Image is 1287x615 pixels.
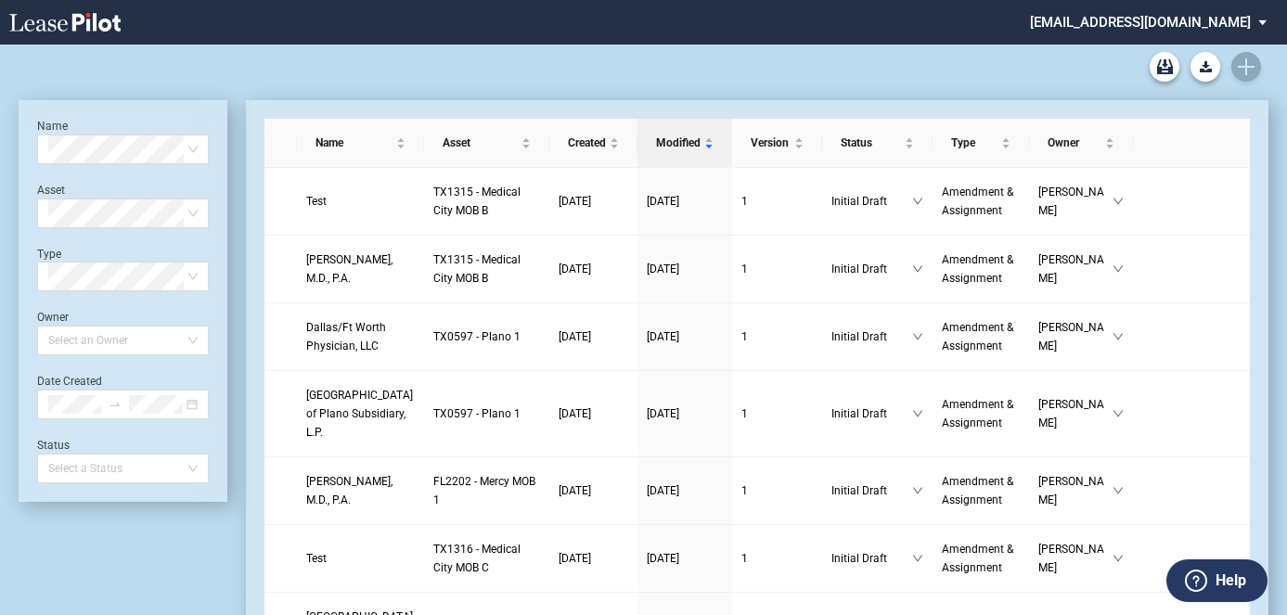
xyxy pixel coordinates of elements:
[1113,263,1124,275] span: down
[37,439,70,452] label: Status
[841,134,900,152] span: Status
[647,552,679,565] span: [DATE]
[559,404,628,423] a: [DATE]
[942,186,1013,217] span: Amendment & Assignment
[1190,52,1220,82] button: Download Blank Form
[942,543,1013,574] span: Amendment & Assignment
[433,327,540,346] a: TX0597 - Plano 1
[1038,318,1113,355] span: [PERSON_NAME]
[559,407,591,420] span: [DATE]
[831,260,911,278] span: Initial Draft
[647,195,679,208] span: [DATE]
[109,398,122,411] span: to
[1038,472,1113,509] span: [PERSON_NAME]
[559,330,591,343] span: [DATE]
[741,484,748,497] span: 1
[831,327,911,346] span: Initial Draft
[306,549,415,568] a: Test
[637,119,732,168] th: Modified
[647,481,723,500] a: [DATE]
[741,195,748,208] span: 1
[37,184,65,197] label: Asset
[306,195,327,208] span: Test
[647,192,723,211] a: [DATE]
[942,318,1020,355] a: Amendment & Assignment
[942,472,1020,509] a: Amendment & Assignment
[306,472,415,509] a: [PERSON_NAME], M.D., P.A.
[37,311,69,324] label: Owner
[942,475,1013,506] span: Amendment & Assignment
[942,250,1020,288] a: Amendment & Assignment
[942,398,1013,429] span: Amendment & Assignment
[1216,569,1246,593] label: Help
[831,549,911,568] span: Initial Draft
[912,553,923,564] span: down
[306,250,415,288] a: [PERSON_NAME], M.D., P.A.
[741,404,813,423] a: 1
[306,552,327,565] span: Test
[433,404,540,423] a: TX0597 - Plano 1
[37,375,102,388] label: Date Created
[559,260,628,278] a: [DATE]
[1113,485,1124,496] span: down
[1029,119,1133,168] th: Owner
[1038,183,1113,220] span: [PERSON_NAME]
[912,485,923,496] span: down
[912,331,923,342] span: down
[37,120,68,133] label: Name
[433,253,521,285] span: TX1315 - Medical City MOB B
[559,327,628,346] a: [DATE]
[1113,331,1124,342] span: down
[559,192,628,211] a: [DATE]
[306,475,393,506] span: Rafael Barrial, M.D., P.A.
[109,398,122,411] span: swap-right
[559,481,628,500] a: [DATE]
[942,395,1020,432] a: Amendment & Assignment
[741,260,813,278] a: 1
[306,192,415,211] a: Test
[443,134,518,152] span: Asset
[647,549,723,568] a: [DATE]
[315,134,393,152] span: Name
[306,318,415,355] a: Dallas/Ft Worth Physician, LLC
[433,407,521,420] span: TX0597 - Plano 1
[942,540,1020,577] a: Amendment & Assignment
[1166,559,1268,602] button: Help
[933,119,1029,168] th: Type
[1113,408,1124,419] span: down
[647,260,723,278] a: [DATE]
[741,330,748,343] span: 1
[1048,134,1101,152] span: Owner
[741,549,813,568] a: 1
[1038,395,1113,432] span: [PERSON_NAME]
[559,484,591,497] span: [DATE]
[306,321,386,352] span: Dallas/Ft Worth Physician, LLC
[559,552,591,565] span: [DATE]
[741,327,813,346] a: 1
[751,134,791,152] span: Version
[831,192,911,211] span: Initial Draft
[1113,196,1124,207] span: down
[647,407,679,420] span: [DATE]
[831,404,911,423] span: Initial Draft
[559,263,591,275] span: [DATE]
[549,119,637,168] th: Created
[297,119,424,168] th: Name
[306,386,415,442] a: [GEOGRAPHIC_DATA] of Plano Subsidiary, L.P.
[942,253,1013,285] span: Amendment & Assignment
[741,481,813,500] a: 1
[433,186,521,217] span: TX1315 - Medical City MOB B
[433,183,540,220] a: TX1315 - Medical City MOB B
[1150,52,1179,82] a: Archive
[656,134,701,152] span: Modified
[942,321,1013,352] span: Amendment & Assignment
[741,407,748,420] span: 1
[559,549,628,568] a: [DATE]
[1113,553,1124,564] span: down
[433,330,521,343] span: TX0597 - Plano 1
[647,330,679,343] span: [DATE]
[559,195,591,208] span: [DATE]
[433,540,540,577] a: TX1316 - Medical City MOB C
[433,250,540,288] a: TX1315 - Medical City MOB B
[1185,52,1226,82] md-menu: Download Blank Form List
